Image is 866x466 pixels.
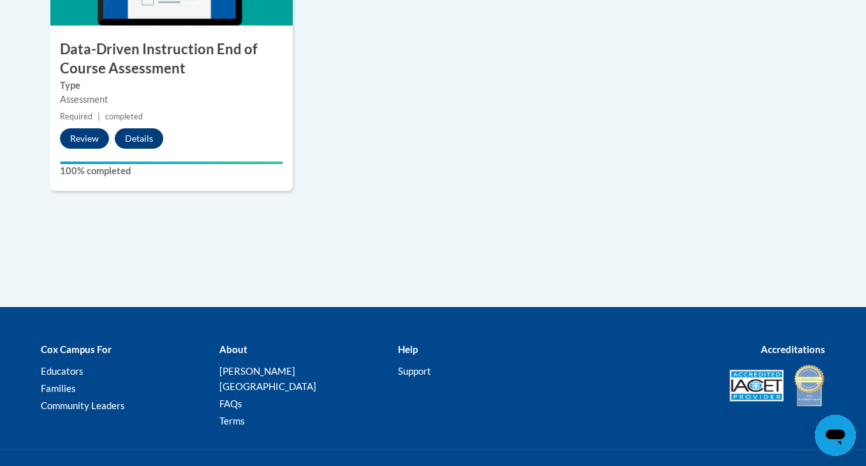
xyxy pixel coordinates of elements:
[105,112,143,121] span: completed
[60,162,283,164] div: Your progress
[761,343,825,355] b: Accreditations
[41,343,112,355] b: Cox Campus For
[98,112,100,121] span: |
[60,79,283,93] label: Type
[50,40,293,79] h3: Data-Driven Instruction End of Course Assessment
[41,382,76,394] a: Families
[219,398,242,409] a: FAQs
[60,128,109,149] button: Review
[219,365,316,392] a: [PERSON_NAME][GEOGRAPHIC_DATA]
[60,93,283,107] div: Assessment
[730,370,784,402] img: Accredited IACET® Provider
[398,365,431,377] a: Support
[815,415,856,456] iframe: Button to launch messaging window
[219,343,247,355] b: About
[60,164,283,178] label: 100% completed
[115,128,163,149] button: Details
[398,343,418,355] b: Help
[41,400,125,411] a: Community Leaders
[60,112,92,121] span: Required
[793,363,825,408] img: IDA® Accredited
[219,415,245,426] a: Terms
[41,365,84,377] a: Educators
